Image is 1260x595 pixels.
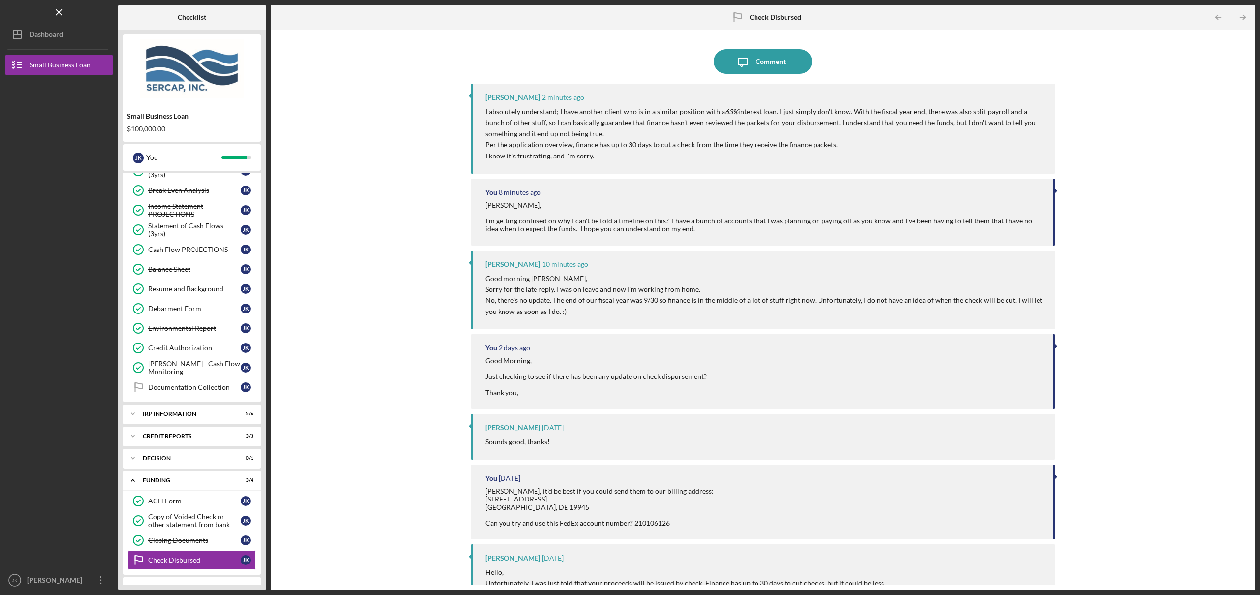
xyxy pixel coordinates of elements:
p: I absolutely understand; I have another client who is in a similar position with a interest loan.... [485,106,1045,139]
a: ACH FormJK [128,491,256,511]
text: JK [12,578,18,583]
div: Good Morning, Just checking to see if there has been any update on check dispursement? Thank you, [485,357,708,396]
div: J K [241,284,251,294]
div: [PERSON_NAME] [485,424,540,432]
button: JK[PERSON_NAME] [5,570,113,590]
time: 2025-10-01 12:37 [542,424,564,432]
div: [PERSON_NAME], I'm getting confused on why I can't be told a timeline on this? I have a bunch of ... [485,201,1043,233]
div: [PERSON_NAME] [485,94,540,101]
div: J K [241,205,251,215]
div: [PERSON_NAME] [485,260,540,268]
div: Environmental Report [148,324,241,332]
a: Statement of Cash Flows (3yrs)JK [128,220,256,240]
div: J K [241,382,251,392]
div: $100,000.00 [127,125,257,133]
div: Break Even Analysis [148,187,241,194]
time: 2025-09-30 20:01 [499,474,520,482]
a: Cash Flow PROJECTIONSJK [128,240,256,259]
div: Copy of Voided Check or other statement from bank [148,513,241,529]
div: J K [241,225,251,235]
div: Small Business Loan [30,55,91,77]
div: 3 / 3 [236,433,253,439]
div: Credit Authorization [148,344,241,352]
div: Funding [143,477,229,483]
img: Product logo [123,39,261,98]
div: [PERSON_NAME], it'd be best if you could send them to our billing address: [STREET_ADDRESS] [GEOG... [485,487,715,527]
div: [PERSON_NAME] [485,554,540,562]
div: J K [241,496,251,506]
div: 5 / 6 [236,411,253,417]
div: J K [241,343,251,353]
div: Small Business Loan [127,112,257,120]
p: No, there's no update. The end of our fiscal year was 9/30 so finance is in the middle of a lot o... [485,295,1045,317]
div: J K [241,264,251,274]
div: 3 / 4 [236,477,253,483]
div: J K [241,363,251,373]
div: J K [241,516,251,526]
div: Documentation Collection [148,383,241,391]
a: Debarment FormJK [128,299,256,318]
div: J K [241,186,251,195]
div: Balance Sheet [148,265,241,273]
a: Resume and BackgroundJK [128,279,256,299]
div: ACH Form [148,497,241,505]
div: J K [241,304,251,313]
a: Documentation CollectionJK [128,377,256,397]
p: Per the application overview, finance has up to 30 days to cut a check from the time they receive... [485,139,1045,150]
div: You [146,149,221,166]
div: Dashboard [30,25,63,47]
p: Good morning [PERSON_NAME], [485,273,1045,284]
time: 2025-10-06 13:41 [499,344,530,352]
button: Comment [714,49,812,74]
em: 63% [725,107,738,116]
time: 2025-10-08 13:41 [542,94,584,101]
a: Credit AuthorizationJK [128,338,256,358]
div: 0 / 1 [236,455,253,461]
a: Copy of Voided Check or other statement from bankJK [128,511,256,531]
div: credit reports [143,433,229,439]
a: Break Even AnalysisJK [128,181,256,200]
div: J K [241,323,251,333]
div: Comment [756,49,786,74]
div: [PERSON_NAME] - Cash Flow Monitoring [148,360,241,376]
div: Statement of Cash Flows (3yrs) [148,222,241,238]
a: Closing DocumentsJK [128,531,256,550]
div: Debarment Form [148,305,241,313]
div: Decision [143,455,229,461]
div: POST LOAN CLOSING [143,584,229,590]
div: IRP Information [143,411,229,417]
div: 1 / 6 [236,584,253,590]
a: Balance SheetJK [128,259,256,279]
p: Hello, [485,567,1004,578]
button: Small Business Loan [5,55,113,75]
b: Check Disbursed [750,13,801,21]
time: 2025-10-08 13:33 [542,260,588,268]
div: J K [241,555,251,565]
div: Closing Documents [148,536,241,544]
p: Sounds good, thanks! [485,437,550,447]
div: Resume and Background [148,285,241,293]
p: I know it's frustrating, and I'm sorry. [485,151,1045,161]
time: 2025-10-08 13:35 [499,188,541,196]
a: Environmental ReportJK [128,318,256,338]
div: J K [241,535,251,545]
p: Sorry for the late reply. I was on leave and now I'm working from home. [485,284,1045,295]
a: Check DisbursedJK [128,550,256,570]
b: Checklist [178,13,206,21]
div: You [485,474,497,482]
div: You [485,344,497,352]
div: Check Disbursed [148,556,241,564]
div: Income Statement PROJECTIONS [148,202,241,218]
div: [PERSON_NAME] [25,570,89,593]
div: You [485,188,497,196]
div: Cash Flow PROJECTIONS [148,246,241,253]
div: J K [241,245,251,254]
div: J K [133,153,144,163]
a: [PERSON_NAME] - Cash Flow MonitoringJK [128,358,256,377]
time: 2025-09-30 19:51 [542,554,564,562]
p: Unfortunately, I was just told that your proceeds will be issued by check. Finance has up to 30 d... [485,578,1004,589]
a: Income Statement PROJECTIONSJK [128,200,256,220]
button: Dashboard [5,25,113,44]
